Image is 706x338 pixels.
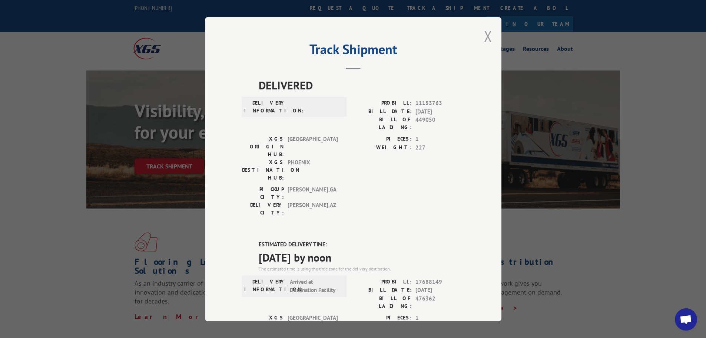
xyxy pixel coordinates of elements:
label: BILL OF LADING: [353,116,412,131]
label: PICKUP CITY: [242,186,284,201]
span: PHOENIX [288,158,338,182]
label: BILL OF LADING: [353,294,412,310]
div: Open chat [675,308,697,331]
span: 17688149 [415,278,464,286]
span: [PERSON_NAME] , AZ [288,201,338,217]
h2: Track Shipment [242,44,464,58]
label: PIECES: [353,314,412,322]
span: [GEOGRAPHIC_DATA] [288,314,338,337]
div: The estimated time is using the time zone for the delivery destination. [259,265,464,272]
label: PROBILL: [353,278,412,286]
label: PIECES: [353,135,412,144]
label: BILL DATE: [353,286,412,295]
span: 227 [415,143,464,152]
label: XGS ORIGIN HUB: [242,314,284,337]
label: PROBILL: [353,99,412,108]
label: DELIVERY CITY: [242,201,284,217]
span: 476362 [415,294,464,310]
span: [PERSON_NAME] , GA [288,186,338,201]
label: WEIGHT: [353,143,412,152]
label: ESTIMATED DELIVERY TIME: [259,240,464,249]
label: DELIVERY INFORMATION: [244,99,286,115]
span: DELIVERED [259,77,464,93]
span: [DATE] by noon [259,249,464,265]
span: 1 [415,314,464,322]
span: [GEOGRAPHIC_DATA] [288,135,338,158]
span: 11153763 [415,99,464,108]
span: 449050 [415,116,464,131]
button: Close modal [484,26,492,46]
span: [DATE] [415,286,464,295]
span: 1 [415,135,464,144]
label: XGS DESTINATION HUB: [242,158,284,182]
span: [DATE] [415,107,464,116]
label: XGS ORIGIN HUB: [242,135,284,158]
label: DELIVERY INFORMATION: [244,278,286,294]
label: BILL DATE: [353,107,412,116]
span: Arrived at Destination Facility [290,278,340,294]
